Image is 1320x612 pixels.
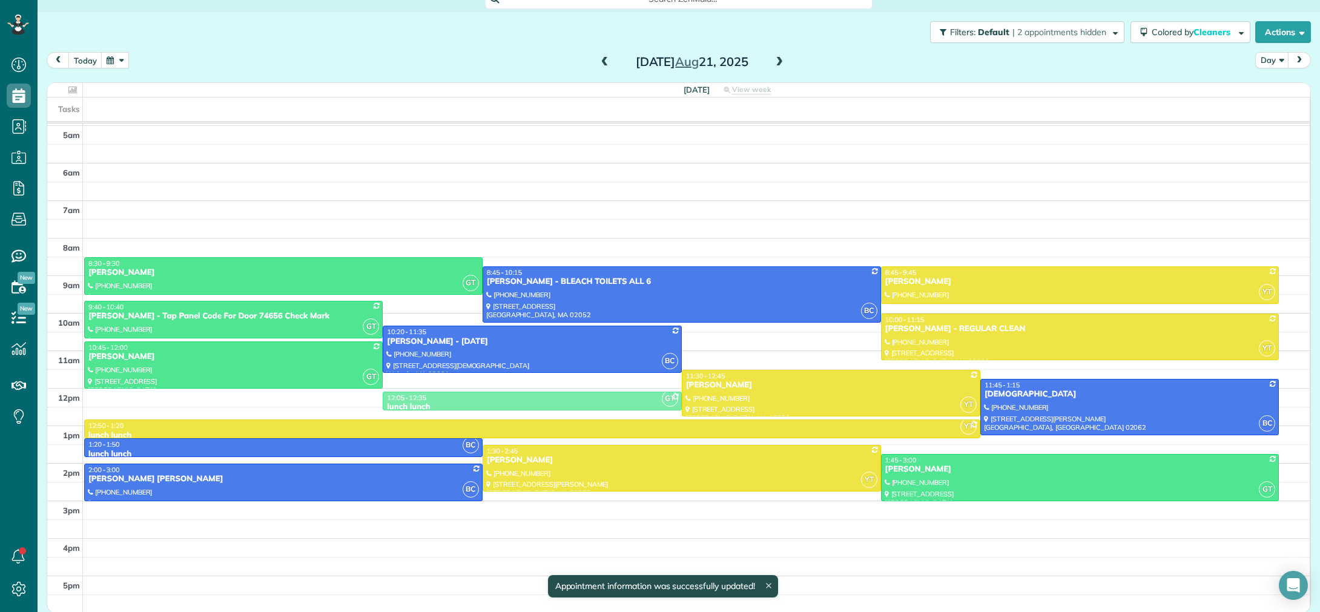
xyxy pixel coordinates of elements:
span: GT [363,318,379,335]
div: [PERSON_NAME] - BLEACH TOILETS ALL 6 [486,277,877,287]
span: Aug [675,54,699,69]
span: 8am [63,243,80,252]
div: [PERSON_NAME] [885,464,1276,475]
div: [PERSON_NAME] [685,380,977,390]
span: 8:45 - 10:15 [487,268,522,277]
div: [PERSON_NAME] - [DATE] [386,337,678,347]
span: YT [960,396,977,413]
span: GT [662,390,678,407]
span: 4pm [63,543,80,553]
span: 11:30 - 12:45 [686,372,725,380]
div: [PERSON_NAME] [PERSON_NAME] [88,474,479,484]
span: GT [363,369,379,385]
span: YT [1259,284,1275,300]
span: 1:20 - 1:50 [88,440,120,449]
span: YT [960,418,977,435]
span: 12pm [58,393,80,403]
span: GT [463,275,479,291]
button: Day [1255,52,1289,68]
div: [DEMOGRAPHIC_DATA] [984,389,1275,400]
div: [PERSON_NAME] [885,277,1276,287]
div: [PERSON_NAME] [486,455,877,466]
span: 1pm [63,430,80,440]
span: 3pm [63,505,80,515]
span: Colored by [1152,27,1235,38]
button: prev [47,52,70,68]
span: 9:40 - 10:40 [88,303,124,311]
span: View week [732,85,771,94]
span: 10:20 - 11:35 [387,327,426,336]
span: | 2 appointments hidden [1012,27,1106,38]
span: 7am [63,205,80,215]
span: BC [1259,415,1275,432]
span: 1:30 - 2:45 [487,447,518,455]
div: [PERSON_NAME] - Tap Panel Code For Door 74656 Check Mark [88,311,379,321]
span: Cleaners [1193,27,1232,38]
span: 11am [58,355,80,365]
button: Filters: Default | 2 appointments hidden [930,21,1124,43]
div: [PERSON_NAME] [88,352,379,362]
div: [PERSON_NAME] [88,268,479,278]
div: lunch lunch [386,402,678,412]
span: 5pm [63,581,80,590]
span: 1:45 - 3:00 [885,456,917,464]
span: Filters: [950,27,975,38]
div: lunch lunch [88,430,977,441]
span: BC [861,303,877,319]
span: 10am [58,318,80,327]
span: GT [1259,481,1275,498]
button: Colored byCleaners [1130,21,1250,43]
a: Filters: Default | 2 appointments hidden [924,21,1124,43]
span: Default [978,27,1010,38]
span: 10:00 - 11:15 [885,315,925,324]
span: YT [1259,340,1275,357]
button: today [68,52,102,68]
span: 12:05 - 12:35 [387,393,426,402]
span: 12:50 - 1:20 [88,421,124,430]
span: 8:45 - 9:45 [885,268,917,277]
span: 2pm [63,468,80,478]
span: 11:45 - 1:15 [985,381,1020,389]
span: YT [861,472,877,488]
span: 2:00 - 3:00 [88,466,120,474]
span: 8:30 - 9:30 [88,259,120,268]
span: BC [662,353,678,369]
span: BC [463,437,479,453]
span: Tasks [58,104,80,114]
span: 6am [63,168,80,177]
span: New [18,272,35,284]
span: 5am [63,130,80,140]
div: Open Intercom Messenger [1279,571,1308,600]
span: BC [463,481,479,498]
div: Appointment information was successfully updated! [547,575,777,597]
button: next [1288,52,1311,68]
div: [PERSON_NAME] - REGULAR CLEAN [885,324,1276,334]
div: lunch lunch [88,449,479,459]
button: Actions [1255,21,1311,43]
h2: [DATE] 21, 2025 [616,55,768,68]
span: New [18,303,35,315]
span: [DATE] [684,85,710,94]
span: 9am [63,280,80,290]
span: 10:45 - 12:00 [88,343,128,352]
